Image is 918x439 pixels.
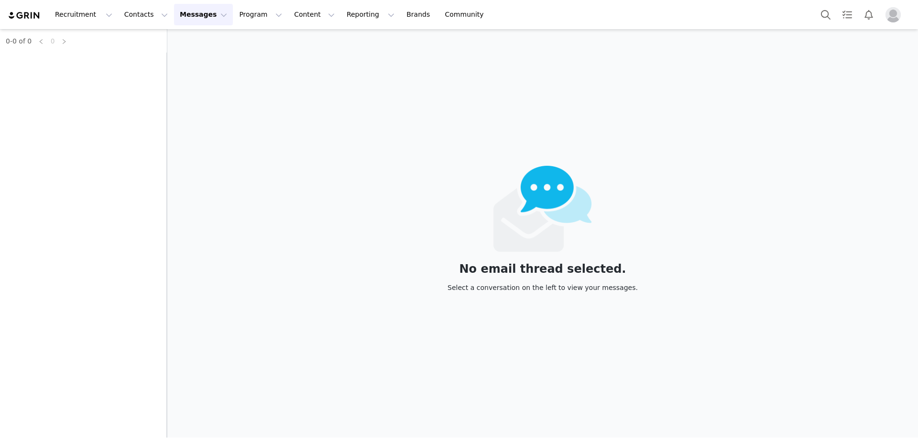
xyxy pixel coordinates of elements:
button: Notifications [858,4,879,25]
i: icon: left [38,39,44,44]
button: Program [233,4,288,25]
button: Recruitment [49,4,118,25]
li: 0 [47,35,58,47]
li: Previous Page [35,35,47,47]
img: emails-empty2x.png [493,166,592,252]
div: No email thread selected. [448,264,638,274]
a: Tasks [837,4,858,25]
a: 0 [47,36,58,46]
img: placeholder-profile.jpg [885,7,901,22]
button: Profile [880,7,910,22]
div: Select a conversation on the left to view your messages. [448,282,638,293]
i: icon: right [61,39,67,44]
li: 0-0 of 0 [6,35,32,47]
button: Search [815,4,836,25]
a: Community [439,4,494,25]
button: Messages [174,4,233,25]
button: Content [288,4,340,25]
li: Next Page [58,35,70,47]
img: grin logo [8,11,41,20]
button: Contacts [119,4,174,25]
a: Brands [401,4,438,25]
button: Reporting [341,4,400,25]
